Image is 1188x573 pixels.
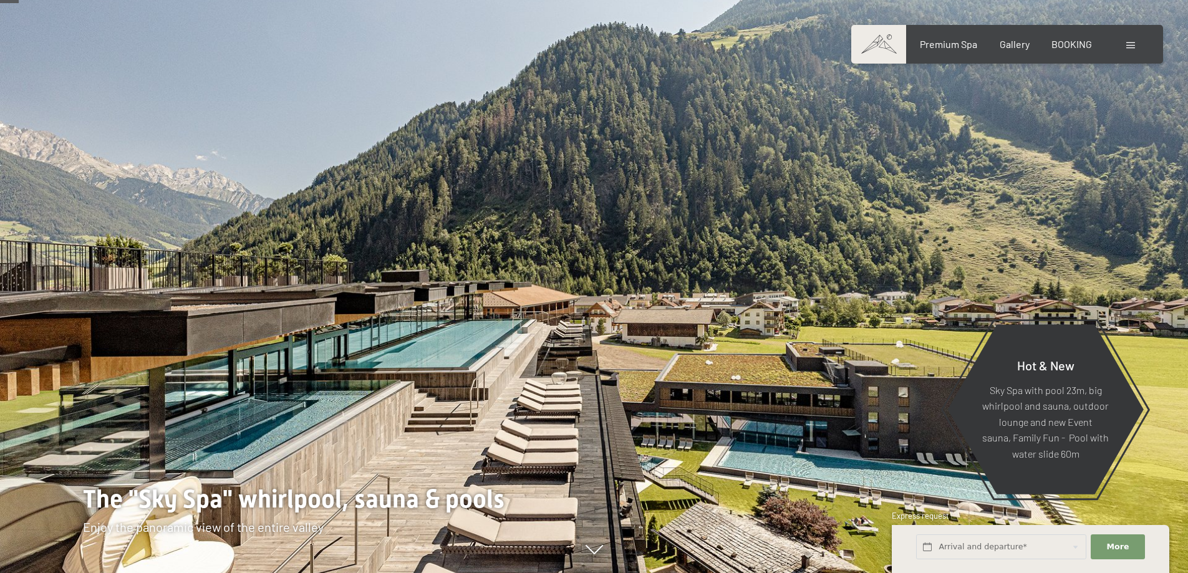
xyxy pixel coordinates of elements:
[1051,38,1092,50] a: BOOKING
[947,324,1144,495] a: Hot & New Sky Spa with pool 23m, big whirlpool and sauna, outdoor lounge and new Event sauna, Fam...
[920,38,977,50] a: Premium Spa
[1107,541,1129,552] span: More
[1000,38,1030,50] a: Gallery
[1017,357,1075,372] span: Hot & New
[1091,534,1144,560] button: More
[978,382,1113,461] p: Sky Spa with pool 23m, big whirlpool and sauna, outdoor lounge and new Event sauna, Family Fun - ...
[892,511,949,521] span: Express request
